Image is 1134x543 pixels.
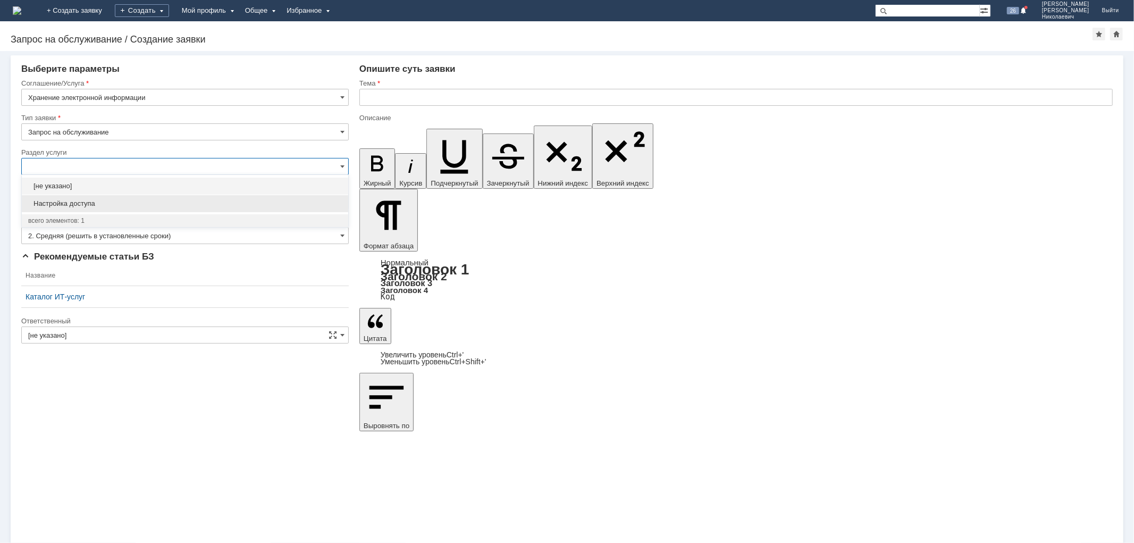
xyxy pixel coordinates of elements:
[28,216,342,225] div: всего элементов: 1
[1093,28,1105,40] div: Добавить в избранное
[364,335,387,342] span: Цитата
[21,318,347,324] div: Ответственный
[483,133,534,189] button: Зачеркнутый
[592,123,653,189] button: Верхний индекс
[21,149,347,156] div: Раздел услуги
[364,242,414,250] span: Формат абзаца
[381,270,447,282] a: Заголовок 2
[381,286,428,295] a: Заголовок 4
[21,80,347,87] div: Соглашение/Услуга
[381,292,395,302] a: Код
[399,179,422,187] span: Курсив
[329,331,337,339] span: Сложная форма
[395,153,426,189] button: Курсив
[359,259,1113,300] div: Формат абзаца
[13,6,21,15] img: logo
[359,114,1111,121] div: Описание
[431,179,478,187] span: Подчеркнутый
[359,308,391,344] button: Цитата
[359,352,1113,365] div: Цитата
[11,34,1093,45] div: Запрос на обслуживание / Создание заявки
[426,129,482,189] button: Подчеркнутый
[13,6,21,15] a: Перейти на домашнюю страницу
[538,179,589,187] span: Нижний индекс
[28,199,342,208] span: Настройка доступа
[21,265,349,286] th: Название
[359,148,396,189] button: Жирный
[115,4,169,17] div: Создать
[1110,28,1123,40] div: Сделать домашней страницей
[534,126,593,189] button: Нижний индекс
[381,258,429,267] a: Нормальный
[21,64,120,74] span: Выберите параметры
[26,293,345,301] a: Каталог ИТ-услуг
[359,64,456,74] span: Опишите суть заявки
[980,5,990,15] span: Расширенный поиск
[1007,7,1019,14] span: 26
[359,189,418,252] button: Формат абзаца
[21,252,154,262] span: Рекомендуемые статьи БЗ
[359,80,1111,87] div: Тема
[1042,7,1089,14] span: [PERSON_NAME]
[21,114,347,121] div: Тип заявки
[1042,14,1089,20] span: Николаевич
[381,278,432,288] a: Заголовок 3
[28,182,342,190] span: [не указано]
[381,357,486,366] a: Decrease
[364,422,409,430] span: Выровнять по
[487,179,530,187] span: Зачеркнутый
[597,179,649,187] span: Верхний индекс
[364,179,391,187] span: Жирный
[359,373,414,431] button: Выровнять по
[450,357,486,366] span: Ctrl+Shift+'
[381,261,469,278] a: Заголовок 1
[381,350,464,359] a: Increase
[447,350,464,359] span: Ctrl+'
[1042,1,1089,7] span: [PERSON_NAME]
